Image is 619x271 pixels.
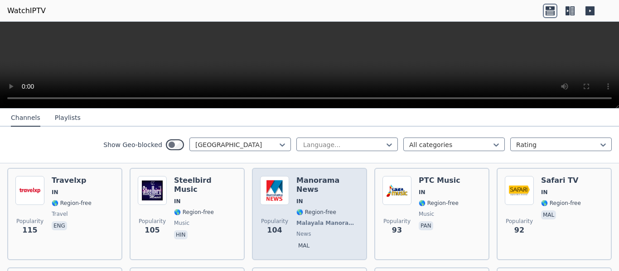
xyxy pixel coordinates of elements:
button: Channels [11,109,40,127]
span: IN [419,189,426,196]
span: 🌎 Region-free [52,200,92,207]
span: news [296,230,311,238]
label: Show Geo-blocked [103,140,162,149]
span: 🌎 Region-free [296,209,336,216]
img: Manorama News [260,176,289,205]
h6: PTC Music [419,176,460,185]
h6: Travelxp [52,176,92,185]
span: Malayala Manorama Television [296,219,357,227]
span: 115 [22,225,37,236]
span: travel [52,210,68,218]
span: music [419,210,434,218]
span: IN [296,198,303,205]
span: Popularity [261,218,288,225]
h6: Steelbird Music [174,176,237,194]
p: eng [52,221,67,230]
span: 92 [514,225,524,236]
span: 104 [267,225,282,236]
span: 🌎 Region-free [541,200,581,207]
p: mal [296,241,311,250]
h6: Manorama News [296,176,359,194]
span: Popularity [506,218,533,225]
span: Popularity [16,218,44,225]
span: music [174,219,189,227]
h6: Safari TV [541,176,581,185]
img: PTC Music [382,176,411,205]
a: WatchIPTV [7,5,46,16]
span: Popularity [383,218,411,225]
img: Safari TV [505,176,534,205]
span: Popularity [139,218,166,225]
button: Playlists [55,109,81,127]
p: mal [541,210,556,219]
span: 93 [392,225,402,236]
span: IN [52,189,58,196]
img: Travelxp [15,176,44,205]
img: Steelbird Music [138,176,167,205]
span: IN [541,189,548,196]
span: 🌎 Region-free [174,209,214,216]
span: IN [174,198,181,205]
span: 🌎 Region-free [419,200,459,207]
p: hin [174,230,188,239]
span: 105 [145,225,160,236]
p: pan [419,221,433,230]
